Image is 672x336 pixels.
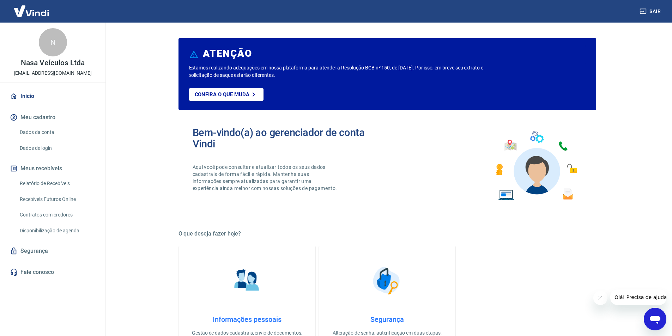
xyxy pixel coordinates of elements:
[203,50,252,57] h6: ATENÇÃO
[17,224,97,238] a: Disponibilização de agenda
[21,59,84,67] p: Nasa Veículos Ltda
[17,176,97,191] a: Relatório de Recebíveis
[490,127,582,205] img: Imagem de um avatar masculino com diversos icones exemplificando as funcionalidades do gerenciado...
[330,315,444,324] h4: Segurança
[4,5,59,11] span: Olá! Precisa de ajuda?
[17,208,97,222] a: Contratos com credores
[369,263,405,298] img: Segurança
[14,69,92,77] p: [EMAIL_ADDRESS][DOMAIN_NAME]
[195,91,249,98] p: Confira o que muda
[17,125,97,140] a: Dados da conta
[39,28,67,56] div: N
[190,315,304,324] h4: Informações pessoais
[17,192,97,207] a: Recebíveis Futuros Online
[610,289,666,305] iframe: Mensagem da empresa
[8,88,97,104] a: Início
[193,164,339,192] p: Aqui você pode consultar e atualizar todos os seus dados cadastrais de forma fácil e rápida. Mant...
[178,230,596,237] h5: O que deseja fazer hoje?
[229,263,265,298] img: Informações pessoais
[189,64,506,79] p: Estamos realizando adequações em nossa plataforma para atender a Resolução BCB nº 150, de [DATE]....
[8,161,97,176] button: Meus recebíveis
[593,291,607,305] iframe: Fechar mensagem
[189,88,264,101] a: Confira o que muda
[8,243,97,259] a: Segurança
[17,141,97,155] a: Dados de login
[193,127,387,149] h2: Bem-vindo(a) ao gerenciador de conta Vindi
[644,308,666,330] iframe: Botão para abrir a janela de mensagens
[8,110,97,125] button: Meu cadastro
[8,0,54,22] img: Vindi
[638,5,664,18] button: Sair
[8,264,97,280] a: Fale conosco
